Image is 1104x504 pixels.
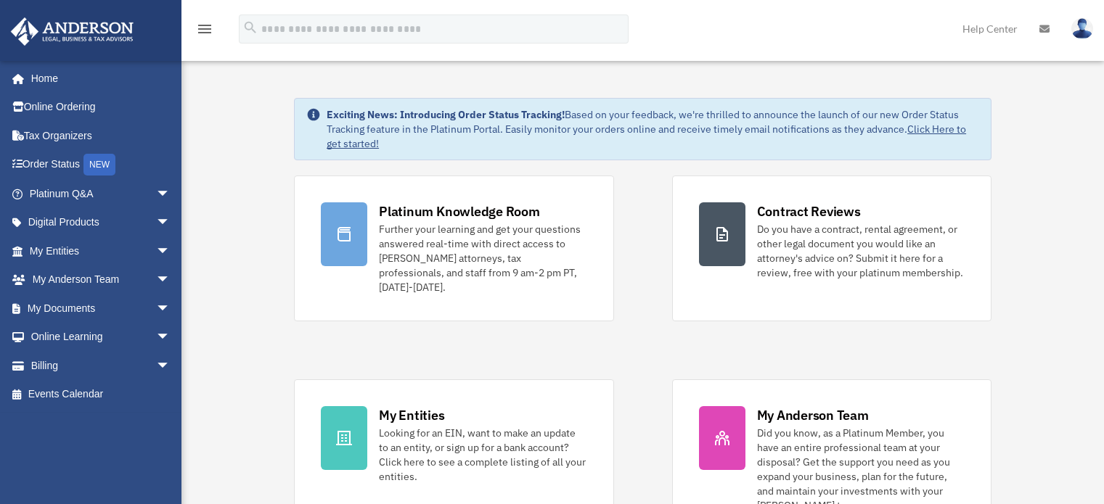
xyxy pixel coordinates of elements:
span: arrow_drop_down [156,179,185,209]
img: Anderson Advisors Platinum Portal [7,17,138,46]
strong: Exciting News: Introducing Order Status Tracking! [327,108,565,121]
span: arrow_drop_down [156,265,185,295]
span: arrow_drop_down [156,323,185,352]
a: My Entitiesarrow_drop_down [10,236,192,265]
a: Click Here to get started! [327,123,966,150]
a: menu [196,25,213,38]
a: Contract Reviews Do you have a contract, rental agreement, or other legal document you would like... [672,175,991,321]
a: My Documentsarrow_drop_down [10,294,192,323]
img: User Pic [1071,18,1093,39]
span: arrow_drop_down [156,236,185,266]
div: NEW [83,154,115,175]
a: Home [10,64,185,93]
div: Contract Reviews [757,202,861,220]
a: Online Learningarrow_drop_down [10,323,192,352]
span: arrow_drop_down [156,208,185,238]
div: My Entities [379,406,444,424]
a: Order StatusNEW [10,150,192,180]
a: Online Ordering [10,93,192,122]
i: menu [196,20,213,38]
a: Platinum Q&Aarrow_drop_down [10,179,192,208]
a: Billingarrow_drop_down [10,351,192,380]
a: Digital Productsarrow_drop_down [10,208,192,237]
i: search [242,20,258,36]
div: Do you have a contract, rental agreement, or other legal document you would like an attorney's ad... [757,222,965,280]
div: Looking for an EIN, want to make an update to an entity, or sign up for a bank account? Click her... [379,426,586,484]
div: Platinum Knowledge Room [379,202,540,220]
span: arrow_drop_down [156,294,185,323]
div: My Anderson Team [757,406,869,424]
div: Based on your feedback, we're thrilled to announce the launch of our new Order Status Tracking fe... [327,107,979,151]
a: Tax Organizers [10,121,192,150]
a: Events Calendar [10,380,192,409]
div: Further your learning and get your questions answered real-time with direct access to [PERSON_NAM... [379,222,586,294]
a: Platinum Knowledge Room Further your learning and get your questions answered real-time with dire... [294,175,613,321]
span: arrow_drop_down [156,351,185,381]
a: My Anderson Teamarrow_drop_down [10,265,192,294]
